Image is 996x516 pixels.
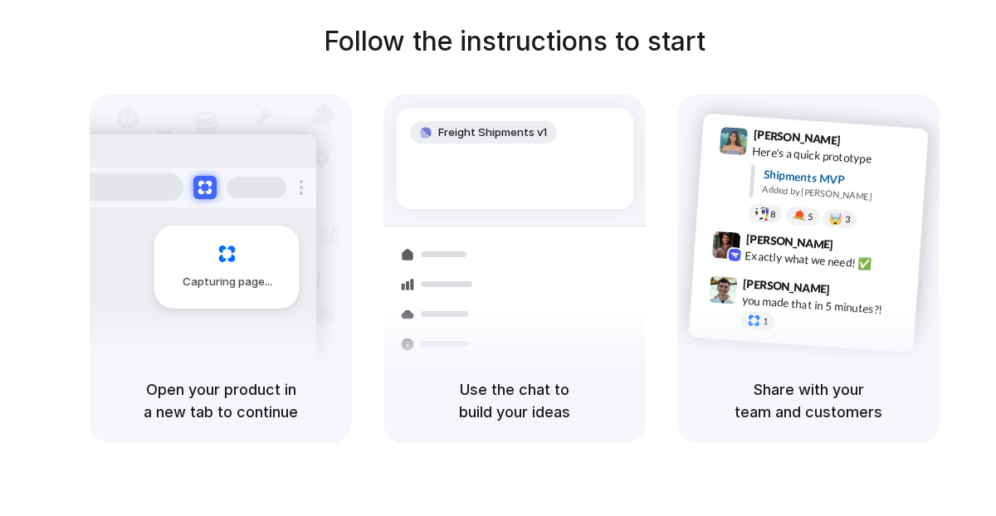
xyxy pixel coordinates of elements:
[741,291,907,319] div: you made that in 5 minutes?!
[770,209,776,218] span: 8
[762,183,915,207] div: Added by [PERSON_NAME]
[743,274,831,298] span: [PERSON_NAME]
[183,274,275,290] span: Capturing page
[110,378,332,423] h5: Open your product in a new tab to continue
[324,22,705,61] h1: Follow the instructions to start
[753,125,841,149] span: [PERSON_NAME]
[808,212,813,221] span: 5
[752,143,918,171] div: Here's a quick prototype
[438,124,547,141] span: Freight Shipments v1
[697,378,920,423] h5: Share with your team and customers
[829,212,843,225] div: 🤯
[846,134,880,153] span: 9:41 AM
[835,282,869,302] span: 9:47 AM
[745,246,911,275] div: Exactly what we need! ✅
[763,317,769,326] span: 1
[403,378,626,423] h5: Use the chat to build your ideas
[745,230,833,254] span: [PERSON_NAME]
[763,166,916,193] div: Shipments MVP
[845,215,851,224] span: 3
[838,237,872,257] span: 9:42 AM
